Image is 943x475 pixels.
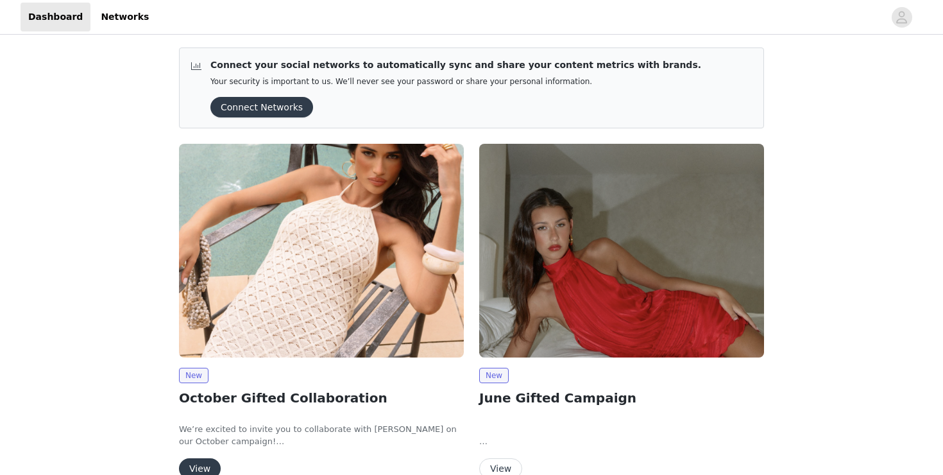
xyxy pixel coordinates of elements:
[21,3,90,31] a: Dashboard
[179,423,464,448] p: We’re excited to invite you to collaborate with [PERSON_NAME] on our October campaign!
[179,388,464,408] h2: October Gifted Collaboration
[210,77,701,87] p: Your security is important to us. We’ll never see your password or share your personal information.
[93,3,157,31] a: Networks
[179,464,221,474] a: View
[179,368,208,383] span: New
[479,388,764,408] h2: June Gifted Campaign
[479,144,764,358] img: Peppermayo AUS
[210,97,313,117] button: Connect Networks
[479,464,522,474] a: View
[479,368,509,383] span: New
[210,58,701,72] p: Connect your social networks to automatically sync and share your content metrics with brands.
[179,144,464,358] img: Peppermayo EU
[896,7,908,28] div: avatar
